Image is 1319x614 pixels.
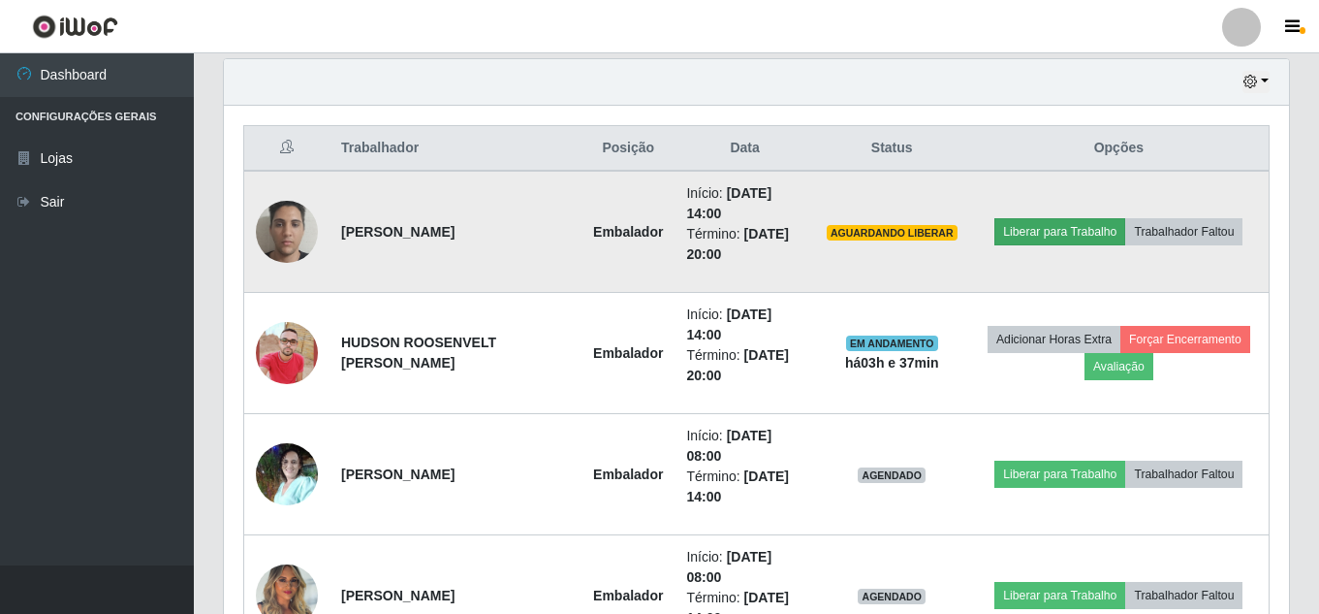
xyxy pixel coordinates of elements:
[1125,582,1242,609] button: Trabalhador Faltou
[686,549,771,585] time: [DATE] 08:00
[593,345,663,361] strong: Embalador
[341,588,455,603] strong: [PERSON_NAME]
[256,161,318,302] img: 1756165895154.jpeg
[686,345,802,386] li: Término:
[686,307,771,342] time: [DATE] 14:00
[593,224,663,240] strong: Embalador
[1125,218,1242,245] button: Trabalhador Faltou
[686,224,802,265] li: Término:
[32,15,118,39] img: CoreUI Logo
[341,224,455,240] strong: [PERSON_NAME]
[686,305,802,345] li: Início:
[815,126,969,172] th: Status
[994,461,1125,488] button: Liberar para Trabalho
[1084,353,1153,380] button: Avaliação
[686,428,771,464] time: [DATE] 08:00
[686,467,802,507] li: Término:
[581,126,675,172] th: Posição
[341,467,455,482] strong: [PERSON_NAME]
[1120,326,1250,353] button: Forçar Encerramento
[341,335,496,371] strong: HUDSON ROOSENVELT [PERSON_NAME]
[846,336,938,351] span: EM ANDAMENTO
[686,183,802,224] li: Início:
[330,126,581,172] th: Trabalhador
[858,589,926,604] span: AGENDADO
[827,225,958,241] span: AGUARDANDO LIBERAR
[988,326,1120,353] button: Adicionar Horas Extra
[686,185,771,221] time: [DATE] 14:00
[256,443,318,505] img: 1755730683676.jpeg
[969,126,1270,172] th: Opções
[593,588,663,603] strong: Embalador
[675,126,814,172] th: Data
[686,547,802,588] li: Início:
[1125,461,1242,488] button: Trabalhador Faltou
[256,298,318,408] img: 1756409819903.jpeg
[845,355,939,371] strong: há 03 h e 37 min
[994,582,1125,609] button: Liberar para Trabalho
[686,426,802,467] li: Início:
[593,467,663,482] strong: Embalador
[994,218,1125,245] button: Liberar para Trabalho
[858,468,926,483] span: AGENDADO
